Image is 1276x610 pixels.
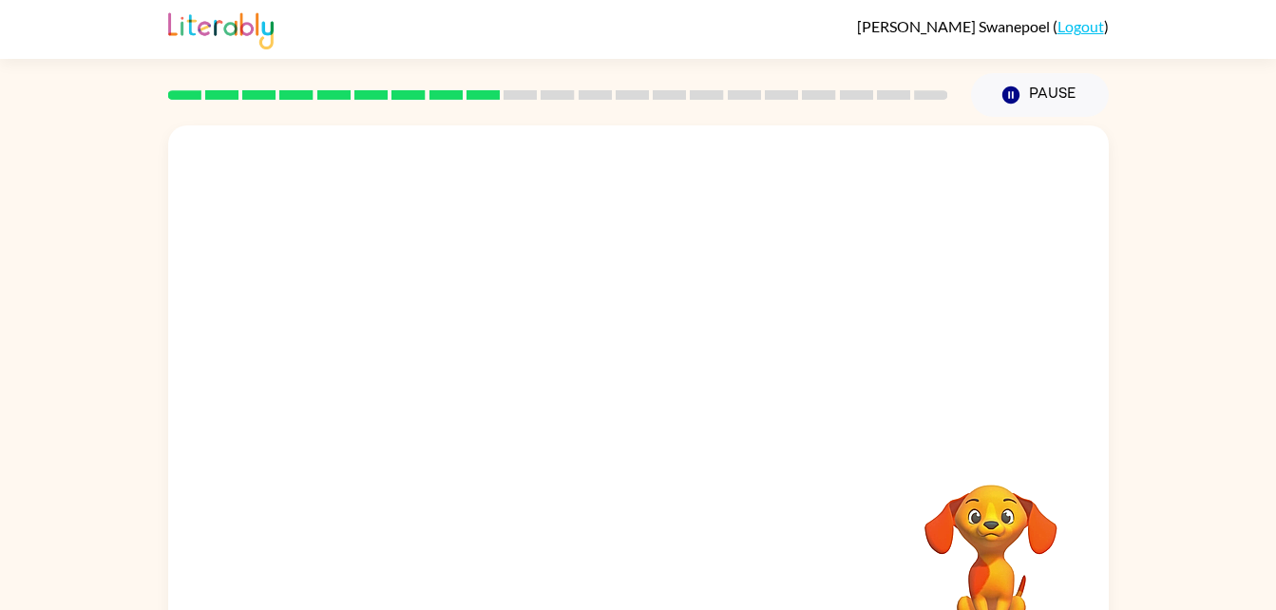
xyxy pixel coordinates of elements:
[971,73,1109,117] button: Pause
[168,8,274,49] img: Literably
[1057,17,1104,35] a: Logout
[857,17,1053,35] span: [PERSON_NAME] Swanepoel
[857,17,1109,35] div: ( )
